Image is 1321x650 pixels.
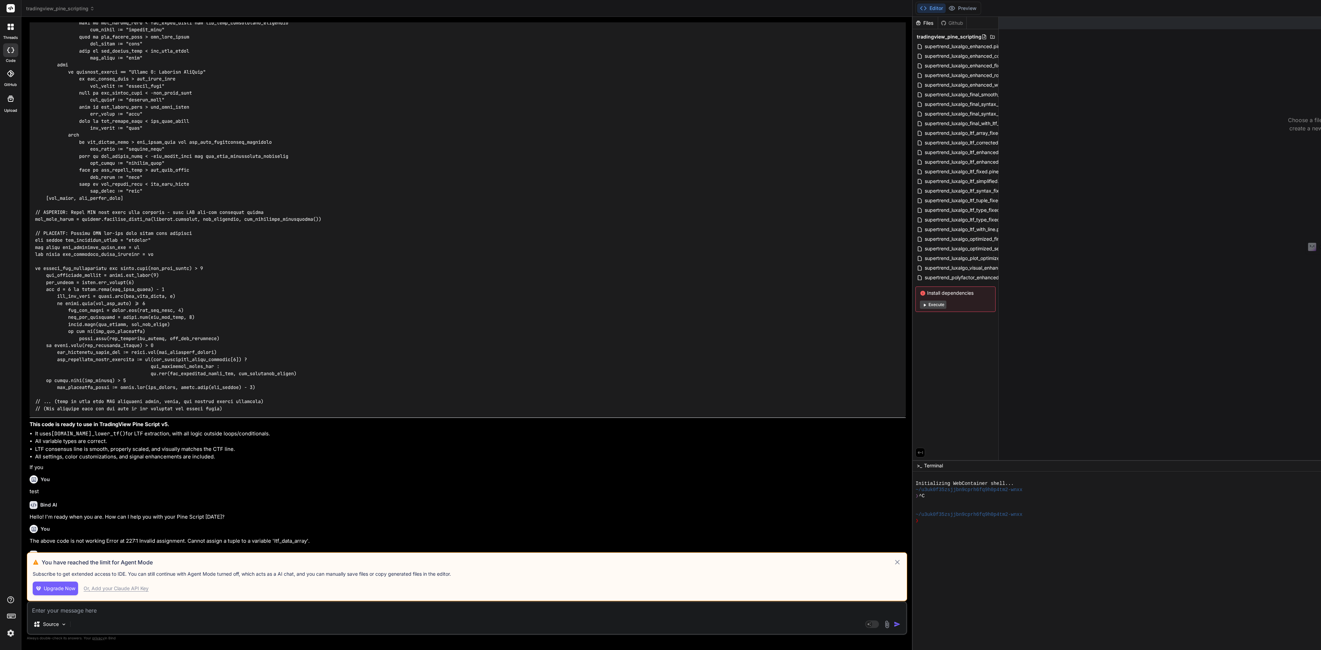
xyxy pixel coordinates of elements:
strong: This code is ready to use in TradingView Pine Script v5. [30,421,169,427]
span: >_ [917,462,922,469]
h6: You [41,526,50,532]
span: supertrend_luxalgo_ltf_type_fixed.pine [924,206,1012,214]
span: ❯ [915,518,919,524]
p: test [30,488,906,496]
label: GitHub [4,82,17,88]
img: icon [894,621,901,628]
li: All variable types are correct. [35,437,906,445]
span: supertrend_luxalgo_final_with_ltf_consensus.pine [924,119,1034,128]
span: supertrend_luxalgo_optimized_settings.pine [924,245,1024,253]
span: Initializing WebContainer shell... [915,480,1014,487]
img: Pick Models [61,621,67,627]
img: attachment [883,620,891,628]
h6: Bind AI [40,551,57,558]
span: ~/u3uk0f35zsjjbn9cprh6fq9h0p4tm2-wnxx [915,511,1022,518]
button: Upgrade Now [33,582,78,595]
button: Editor [917,3,946,13]
span: Terminal [924,462,943,469]
span: supertrend_luxalgo_ltf_tuple_fixed.pine [924,196,1013,205]
span: supertrend_luxalgo_enhanced_fixed.pine [924,62,1017,70]
div: Github [938,20,966,26]
span: ^C [919,493,925,499]
span: supertrend_luxalgo_ltf_syntax_fixed.pine [924,187,1017,195]
span: supertrend_luxalgo_final_smooth_ltf.pine [924,90,1016,99]
label: threads [3,35,18,41]
button: Execute [920,301,946,309]
span: privacy [92,636,105,640]
span: supertrend_luxalgo_ltf_fixed.pine [924,167,999,176]
div: Or, Add your Claude API Key [84,585,149,592]
span: supertrend_luxalgo_optimized_final.pine [924,235,1015,243]
span: tradingview_pine_scripting [917,33,981,40]
span: Install dependencies [920,290,991,296]
p: Always double-check its answers. Your in Bind [27,635,907,641]
span: supertrend_luxalgo_ltf_type_fixed_final.pine [924,216,1023,224]
code: [DOMAIN_NAME]_lower_tf() [51,430,126,437]
span: supertrend_luxalgo_enhanced_with_options.pine [924,81,1034,89]
span: supertrend_luxalgo_ltf_corrected.pine [924,139,1010,147]
p: If you [30,464,906,472]
li: LTF consensus line is smooth, properly scaled, and visually matches the CTF line. [35,445,906,453]
p: Source [43,621,59,628]
h6: Bind AI [40,501,57,508]
span: supertrend_luxalgo_ltf_with_line.pine [924,225,1007,234]
button: Preview [946,3,979,13]
span: supertrend_luxalgo_enhanced_rolling_window.pine [924,71,1038,79]
span: supertrend_luxalgo_final_syntax_fixed.pine [924,110,1021,118]
li: All settings, color customizations, and signal enhancements are included. [35,453,906,461]
h3: You have reached the limit for Agent Mode [42,558,893,566]
span: ~/u3uk0f35zsjjbn9cprh6fq9h0p4tm2-wnxx [915,487,1022,493]
span: tradingview_pine_scripting [26,5,95,12]
span: supertrend_luxalgo_final_syntax_corrected.pine [924,100,1032,108]
label: code [6,58,15,64]
span: supertrend_luxalgo_plot_optimized.pine [924,254,1014,262]
span: supertrend_luxalgo_enhanced.pine [924,42,1004,51]
label: Upload [4,108,17,113]
span: supertrend_luxalgo_ltf_enhanced.pine [924,148,1010,156]
span: supertrend_polyfactor_enhanced.pine [924,273,1011,282]
span: supertrend_luxalgo_ltf_simplified.pine [924,177,1009,185]
span: supertrend_luxalgo_ltf_array_fixed.pine [924,129,1013,137]
span: supertrend_luxalgo_ltf_enhanced_proper.pine [924,158,1027,166]
p: Subscribe to get extended access to IDE. You can still continue with Agent Mode turned off, which... [33,571,901,577]
span: ❯ [915,493,919,499]
span: supertrend_luxalgo_enhanced_corrected.pine [924,52,1028,60]
li: It uses for LTF extraction, with all logic outside loops/conditionals. [35,430,906,438]
div: Files [913,20,938,26]
p: The above code is not working Error at 227:1 Invalid assignment. Cannot assign a tuple to a varia... [30,537,906,545]
span: supertrend_luxalgo_visual_enhanced.pine [924,264,1018,272]
h6: You [41,476,50,483]
p: Hello! I'm ready when you are. How can I help you with your Pine Script [DATE]? [30,513,906,521]
span: Upgrade Now [44,585,75,592]
img: settings [5,627,17,639]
